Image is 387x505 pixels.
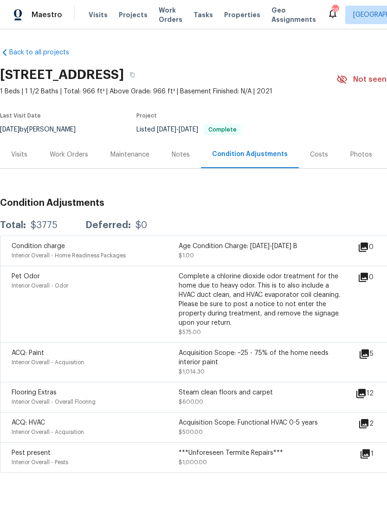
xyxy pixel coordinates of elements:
[157,126,198,133] span: -
[11,150,27,159] div: Visits
[12,399,96,405] span: Interior Overall - Overall Flooring
[179,369,205,374] span: $1,014.30
[271,6,316,24] span: Geo Assignments
[12,350,44,356] span: ACQ: Paint
[179,329,201,335] span: $575.00
[119,10,148,20] span: Projects
[179,448,346,458] div: ***Unforeseen Termite Repairs***
[136,126,241,133] span: Listed
[179,242,346,251] div: Age Condition Charge: [DATE]-[DATE] B
[224,10,260,20] span: Properties
[12,429,84,435] span: Interior Overall - Acquisition
[157,126,176,133] span: [DATE]
[12,283,68,289] span: Interior Overall - Odor
[179,348,346,367] div: Acquisition Scope: ~25 - 75% of the home needs interior paint
[159,6,182,24] span: Work Orders
[12,450,51,456] span: Pest present
[179,429,203,435] span: $500.00
[205,127,240,132] span: Complete
[12,253,126,258] span: Interior Overall - Home Readiness Packages
[32,10,62,20] span: Maestro
[12,273,40,280] span: Pet Odor
[179,399,203,405] span: $600.00
[179,388,346,397] div: Steam clean floors and carpet
[179,459,207,465] span: $1,000.00
[193,12,213,18] span: Tasks
[12,420,45,426] span: ACQ: HVAC
[85,221,131,230] div: Deferred:
[89,10,108,20] span: Visits
[179,272,346,328] div: Complete a chlorine dioxide odor treatment for the home due to heavy odor. This is to also includ...
[332,6,338,15] div: 26
[310,150,328,159] div: Costs
[12,389,57,396] span: Flooring Extras
[179,253,194,258] span: $1.00
[12,459,68,465] span: Interior Overall - Pests
[12,243,65,249] span: Condition charge
[350,150,372,159] div: Photos
[136,113,157,118] span: Project
[179,418,346,427] div: Acquisition Scope: Functional HVAC 0-5 years
[212,150,288,159] div: Condition Adjustments
[110,150,149,159] div: Maintenance
[179,126,198,133] span: [DATE]
[12,360,84,365] span: Interior Overall - Acquisition
[31,221,58,230] div: $3775
[50,150,88,159] div: Work Orders
[172,150,190,159] div: Notes
[135,221,147,230] div: $0
[124,66,141,83] button: Copy Address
